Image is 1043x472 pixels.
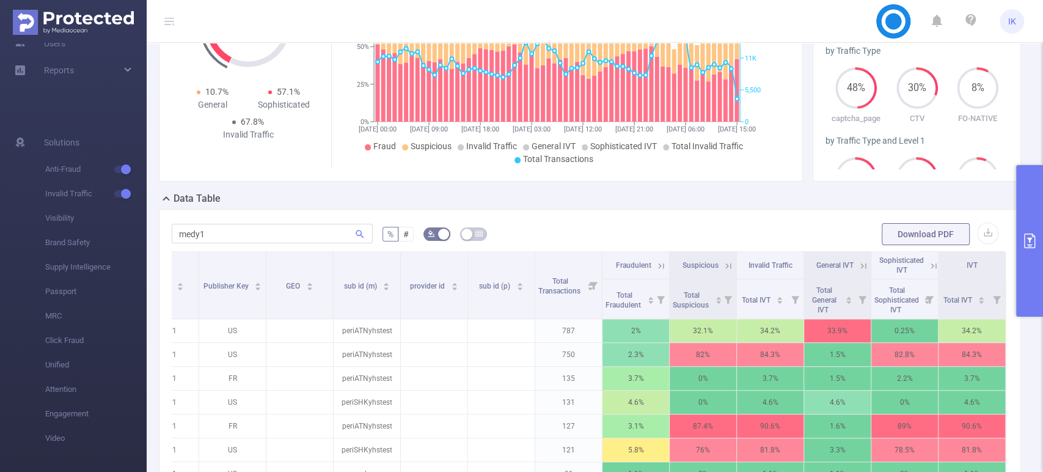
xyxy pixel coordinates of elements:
[306,281,313,284] i: icon: caret-up
[590,141,657,151] span: Sophisticated IVT
[715,299,722,303] i: icon: caret-down
[683,261,719,270] span: Suspicious
[45,304,147,328] span: MRC
[451,281,458,284] i: icon: caret-up
[882,223,970,245] button: Download PDF
[241,117,264,127] span: 67.8%
[737,319,803,342] p: 34.2%
[516,281,523,284] i: icon: caret-up
[943,296,974,304] span: Total IVT
[874,286,919,314] span: Total Sophisticated IVT
[804,438,871,462] p: 3.3%
[647,299,654,303] i: icon: caret-down
[254,281,262,288] div: Sort
[451,281,458,288] div: Sort
[334,319,400,342] p: periATNyhstest
[715,295,722,302] div: Sort
[466,141,517,151] span: Invalid Traffic
[745,118,748,126] tspan: 0
[777,295,783,298] i: icon: caret-up
[45,206,147,230] span: Visibility
[383,281,390,284] i: icon: caret-up
[535,367,602,390] p: 135
[523,154,593,164] span: Total Transactions
[382,281,390,288] div: Sort
[451,286,458,289] i: icon: caret-down
[939,319,1005,342] p: 34.2%
[383,286,390,289] i: icon: caret-down
[647,295,654,302] div: Sort
[871,319,938,342] p: 0.25%
[854,279,871,319] i: Filter menu
[334,415,400,438] p: periATNyhstest
[804,415,871,438] p: 1.6%
[846,295,852,298] i: icon: caret-up
[172,224,373,243] input: Search...
[535,343,602,366] p: 750
[535,319,602,342] p: 787
[786,279,803,319] i: Filter menu
[461,125,499,133] tspan: [DATE] 18:00
[411,141,452,151] span: Suspicious
[804,343,871,366] p: 1.5%
[988,279,1005,319] i: Filter menu
[670,367,736,390] p: 0%
[804,391,871,414] p: 4.6%
[199,319,266,342] p: US
[825,45,1008,57] div: by Traffic Type
[967,261,978,270] span: IVT
[357,43,369,51] tspan: 50%
[816,261,854,270] span: General IVT
[602,343,669,366] p: 2.3%
[742,296,772,304] span: Total IVT
[199,391,266,414] p: US
[177,98,248,111] div: General
[602,391,669,414] p: 4.6%
[199,343,266,366] p: US
[45,279,147,304] span: Passport
[602,438,669,462] p: 5.8%
[516,286,523,289] i: icon: caret-down
[45,230,147,255] span: Brand Safety
[513,125,551,133] tspan: [DATE] 03:00
[718,125,756,133] tspan: [DATE] 15:00
[428,230,435,237] i: icon: bg-colors
[13,10,134,35] img: Protected Media
[475,230,483,237] i: icon: table
[564,125,602,133] tspan: [DATE] 12:00
[359,125,397,133] tspan: [DATE] 00:00
[647,295,654,298] i: icon: caret-up
[896,83,938,93] span: 30%
[978,299,985,303] i: icon: caret-down
[939,367,1005,390] p: 3.7%
[45,402,147,426] span: Engagement
[213,128,284,141] div: Invalid Traffic
[255,281,262,284] i: icon: caret-up
[410,125,448,133] tspan: [DATE] 09:00
[737,343,803,366] p: 84.3%
[667,125,704,133] tspan: [DATE] 06:00
[177,286,184,289] i: icon: caret-down
[44,130,79,155] span: Solutions
[410,282,447,290] span: provider id
[871,343,938,366] p: 82.8%
[45,182,147,206] span: Invalid Traffic
[602,367,669,390] p: 3.7%
[44,58,74,83] a: Reports
[672,141,743,151] span: Total Invalid Traffic
[360,118,369,126] tspan: 0%
[804,319,871,342] p: 33.9%
[535,391,602,414] p: 131
[532,141,576,151] span: General IVT
[45,255,147,279] span: Supply Intelligence
[205,87,229,97] span: 10.7%
[812,286,836,314] span: Total General IVT
[737,367,803,390] p: 3.7%
[479,282,512,290] span: sub id (p)
[737,415,803,438] p: 90.6%
[1008,9,1016,34] span: IK
[387,229,393,239] span: %
[871,367,938,390] p: 2.2%
[825,112,887,125] p: captcha_page
[45,426,147,451] span: Video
